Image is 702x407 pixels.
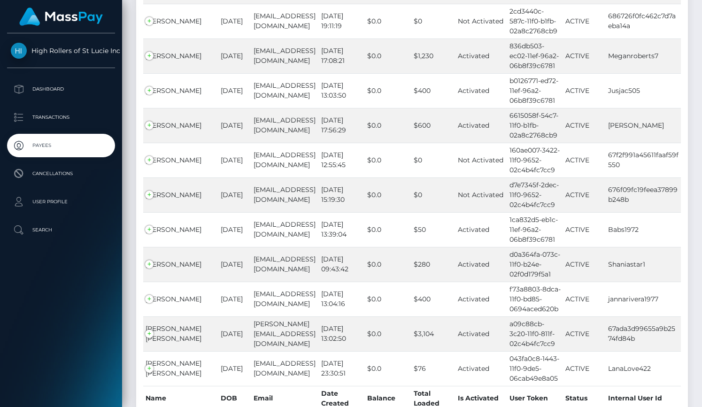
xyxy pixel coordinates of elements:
td: 160ae007-3422-11f0-9652-02c4b4fc7cc9 [507,143,563,177]
td: $600 [411,108,455,143]
td: [DATE] [218,212,251,247]
td: $0.0 [365,4,411,38]
td: $0.0 [365,316,411,351]
span: High Rollers of St Lucie Inc [7,46,115,55]
a: Dashboard [7,77,115,101]
a: Cancellations [7,162,115,185]
td: $400 [411,73,455,108]
td: Activated [455,73,507,108]
td: LanaLove422 [606,351,681,386]
td: [DATE] 12:55:45 [319,143,365,177]
td: $0.0 [365,38,411,73]
td: [PERSON_NAME] [143,73,218,108]
td: Activated [455,108,507,143]
td: [DATE] 13:39:04 [319,212,365,247]
td: ACTIVE [563,177,606,212]
td: ACTIVE [563,316,606,351]
p: Transactions [11,110,111,124]
td: Activated [455,212,507,247]
td: [EMAIL_ADDRESS][DOMAIN_NAME] [251,212,319,247]
p: User Profile [11,195,111,209]
td: [PERSON_NAME] [143,247,218,282]
td: Not Activated [455,143,507,177]
td: $0 [411,4,455,38]
p: Search [11,223,111,237]
td: [PERSON_NAME] [143,38,218,73]
td: Jusjac505 [606,73,681,108]
td: $0.0 [365,143,411,177]
td: [EMAIL_ADDRESS][DOMAIN_NAME] [251,247,319,282]
td: [DATE] [218,4,251,38]
td: d7e7345f-2dec-11f0-9652-02c4b4fc7cc9 [507,177,563,212]
td: Activated [455,316,507,351]
td: $0 [411,177,455,212]
td: d0a364fa-073c-11f0-b24e-02f0d179f5a1 [507,247,563,282]
td: ACTIVE [563,73,606,108]
a: Search [7,218,115,242]
td: Not Activated [455,4,507,38]
td: [DATE] 15:19:30 [319,177,365,212]
td: ACTIVE [563,212,606,247]
a: Transactions [7,106,115,129]
td: ACTIVE [563,282,606,316]
p: Payees [11,138,111,153]
td: [DATE] 17:08:21 [319,38,365,73]
td: [DATE] [218,73,251,108]
td: [EMAIL_ADDRESS][DOMAIN_NAME] [251,4,319,38]
td: [DATE] 13:02:50 [319,316,365,351]
td: Not Activated [455,177,507,212]
td: Shaniastar1 [606,247,681,282]
td: ACTIVE [563,247,606,282]
td: [EMAIL_ADDRESS][DOMAIN_NAME] [251,38,319,73]
td: [DATE] 19:11:19 [319,4,365,38]
td: Activated [455,351,507,386]
a: User Profile [7,190,115,214]
td: [EMAIL_ADDRESS][DOMAIN_NAME] [251,108,319,143]
td: [EMAIL_ADDRESS][DOMAIN_NAME] [251,177,319,212]
td: ACTIVE [563,4,606,38]
td: a09c88cb-3c20-11f0-811f-02c4b4fc7cc9 [507,316,563,351]
td: [PERSON_NAME] [143,177,218,212]
td: 1ca832d5-eb1c-11ef-96a2-06b8f39c6781 [507,212,563,247]
td: [EMAIL_ADDRESS][DOMAIN_NAME] [251,143,319,177]
td: $0.0 [365,108,411,143]
td: $0.0 [365,282,411,316]
td: 67ada3d99655a9b2574fd84b [606,316,681,351]
td: $3,104 [411,316,455,351]
td: [DATE] [218,351,251,386]
td: $0.0 [365,212,411,247]
td: 043fa0c8-1443-11f0-9de5-06cab49e8a05 [507,351,563,386]
td: [DATE] [218,282,251,316]
td: [DATE] 09:43:42 [319,247,365,282]
td: [DATE] [218,247,251,282]
img: MassPay Logo [19,8,103,26]
td: $1,230 [411,38,455,73]
td: ACTIVE [563,143,606,177]
td: Activated [455,38,507,73]
td: [DATE] 13:03:50 [319,73,365,108]
td: $0.0 [365,177,411,212]
td: [DATE] [218,143,251,177]
p: Dashboard [11,82,111,96]
a: Payees [7,134,115,157]
td: ACTIVE [563,351,606,386]
p: Cancellations [11,167,111,181]
td: 2cd3440c-587c-11f0-b1fb-02a8c2768cb9 [507,4,563,38]
td: 836db503-ec02-11ef-96a2-06b8f39c6781 [507,38,563,73]
td: $280 [411,247,455,282]
td: $50 [411,212,455,247]
td: 676f09fc19feea37899b248b [606,177,681,212]
td: [PERSON_NAME] [606,108,681,143]
td: 6615058f-54c7-11f0-b1fb-02a8c2768cb9 [507,108,563,143]
td: [PERSON_NAME] [143,143,218,177]
td: $0 [411,143,455,177]
td: [DATE] 13:04:16 [319,282,365,316]
td: [EMAIL_ADDRESS][DOMAIN_NAME] [251,73,319,108]
img: High Rollers of St Lucie Inc [11,43,27,59]
td: [DATE] [218,177,251,212]
td: jannarivera1977 [606,282,681,316]
td: Babs1972 [606,212,681,247]
td: [DATE] 17:56:29 [319,108,365,143]
td: $0.0 [365,247,411,282]
td: $0.0 [365,351,411,386]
